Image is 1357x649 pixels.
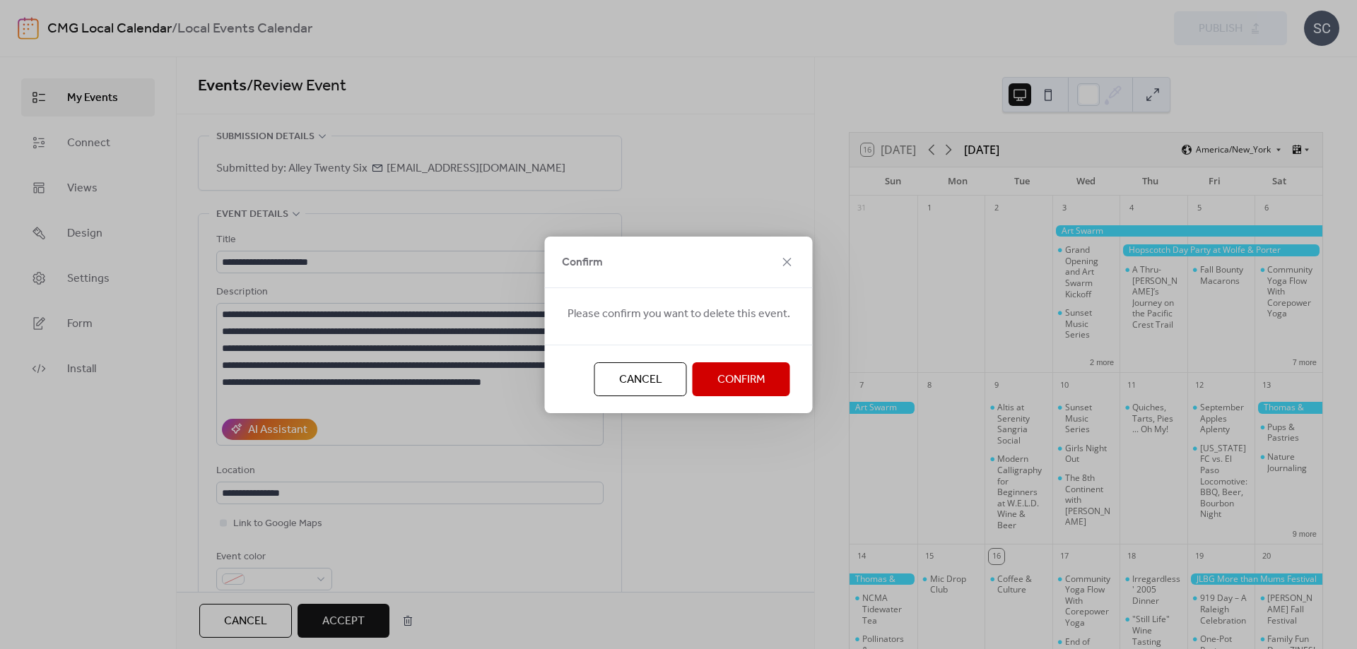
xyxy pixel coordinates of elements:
button: Confirm [693,362,790,396]
span: Confirm [717,371,765,388]
span: Confirm [562,254,603,271]
button: Cancel [594,362,687,396]
span: Cancel [619,371,662,388]
span: Please confirm you want to delete this event. [568,306,790,323]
